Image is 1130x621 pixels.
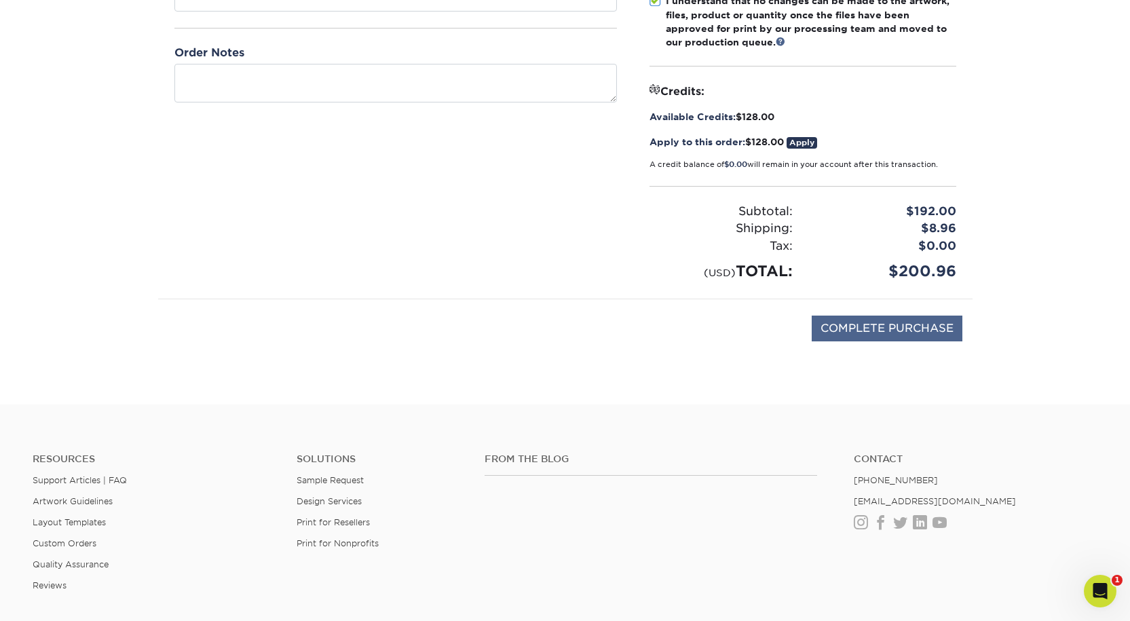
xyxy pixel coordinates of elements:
[33,475,127,485] a: Support Articles | FAQ
[33,538,96,548] a: Custom Orders
[297,475,364,485] a: Sample Request
[297,496,362,506] a: Design Services
[649,83,956,99] div: Credits:
[639,238,803,255] div: Tax:
[787,137,817,149] a: Apply
[639,260,803,282] div: TOTAL:
[854,496,1016,506] a: [EMAIL_ADDRESS][DOMAIN_NAME]
[649,136,745,147] span: Apply to this order:
[803,220,966,238] div: $8.96
[297,517,370,527] a: Print for Resellers
[639,220,803,238] div: Shipping:
[724,160,747,169] span: $0.00
[485,453,817,465] h4: From the Blog
[649,160,938,169] small: A credit balance of will remain in your account after this transaction.
[704,267,736,278] small: (USD)
[649,135,956,149] div: $128.00
[812,316,962,341] input: COMPLETE PURCHASE
[803,260,966,282] div: $200.96
[297,453,465,465] h4: Solutions
[33,453,276,465] h4: Resources
[174,45,244,61] label: Order Notes
[297,538,379,548] a: Print for Nonprofits
[854,475,938,485] a: [PHONE_NUMBER]
[33,517,106,527] a: Layout Templates
[1112,575,1123,586] span: 1
[854,453,1097,465] a: Contact
[33,559,109,569] a: Quality Assurance
[649,111,736,122] span: Available Credits:
[33,496,113,506] a: Artwork Guidelines
[803,203,966,221] div: $192.00
[639,203,803,221] div: Subtotal:
[649,110,956,124] div: $128.00
[803,238,966,255] div: $0.00
[1084,575,1116,607] iframe: Intercom live chat
[168,316,236,356] img: DigiCert Secured Site Seal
